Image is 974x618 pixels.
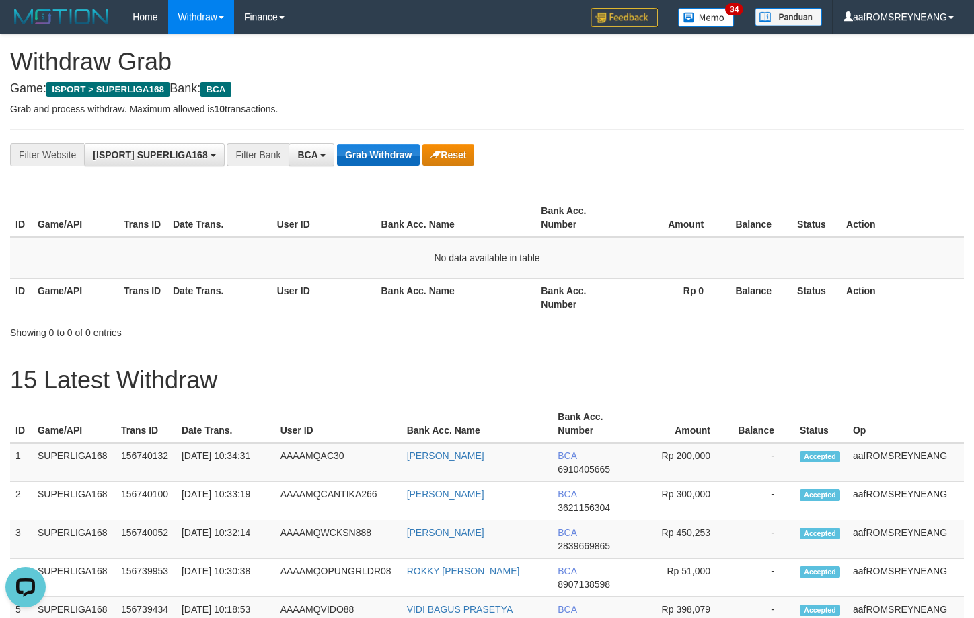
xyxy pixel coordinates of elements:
th: User ID [272,199,376,237]
td: AAAAMQOPUNGRLDR08 [275,559,402,597]
td: aafROMSREYNEANG [848,482,964,520]
a: ROKKY [PERSON_NAME] [407,565,520,576]
th: Balance [730,405,794,443]
a: [PERSON_NAME] [407,489,484,500]
a: VIDI BAGUS PRASETYA [407,604,513,615]
td: aafROMSREYNEANG [848,443,964,482]
span: Accepted [800,605,840,616]
td: 156739953 [116,559,176,597]
th: Date Trans. [176,405,275,443]
th: Bank Acc. Number [535,278,622,316]
th: Status [794,405,848,443]
th: Action [841,199,964,237]
h1: Withdraw Grab [10,48,964,75]
img: panduan.png [755,8,822,26]
td: [DATE] 10:33:19 [176,482,275,520]
th: Status [792,199,841,237]
td: 156740100 [116,482,176,520]
span: Copy 8907138598 to clipboard [558,579,610,590]
a: [PERSON_NAME] [407,527,484,538]
th: Game/API [32,199,118,237]
th: Bank Acc. Name [376,199,536,237]
a: [PERSON_NAME] [407,450,484,461]
td: 156740052 [116,520,176,559]
th: ID [10,278,32,316]
td: aafROMSREYNEANG [848,559,964,597]
span: ISPORT > SUPERLIGA168 [46,82,170,97]
button: Grab Withdraw [337,144,420,166]
th: Trans ID [116,405,176,443]
td: - [730,520,794,559]
span: BCA [558,489,576,500]
th: Bank Acc. Number [552,405,634,443]
th: Balance [724,278,792,316]
th: Bank Acc. Number [535,199,622,237]
div: Filter Bank [227,143,289,166]
img: Feedback.jpg [591,8,658,27]
td: - [730,482,794,520]
img: Button%20Memo.svg [678,8,735,27]
span: 34 [725,3,743,15]
td: - [730,443,794,482]
span: [ISPORT] SUPERLIGA168 [93,149,207,160]
td: SUPERLIGA168 [32,559,116,597]
th: Date Trans. [167,199,272,237]
span: BCA [558,527,576,538]
th: Trans ID [118,278,167,316]
p: Grab and process withdraw. Maximum allowed is transactions. [10,102,964,116]
span: Accepted [800,451,840,462]
th: Amount [622,199,724,237]
span: BCA [558,450,576,461]
button: [ISPORT] SUPERLIGA168 [84,143,224,166]
th: Game/API [32,278,118,316]
span: BCA [558,604,576,615]
td: Rp 450,253 [634,520,730,559]
td: Rp 200,000 [634,443,730,482]
th: User ID [272,278,376,316]
div: Showing 0 to 0 of 0 entries [10,320,396,339]
span: BCA [297,149,317,160]
td: AAAAMQAC30 [275,443,402,482]
th: ID [10,405,32,443]
span: Accepted [800,566,840,578]
td: - [730,559,794,597]
td: SUPERLIGA168 [32,443,116,482]
td: [DATE] 10:30:38 [176,559,275,597]
td: [DATE] 10:34:31 [176,443,275,482]
th: Rp 0 [622,278,724,316]
span: Accepted [800,489,840,501]
th: User ID [275,405,402,443]
td: 2 [10,482,32,520]
td: [DATE] 10:32:14 [176,520,275,559]
th: Balance [724,199,792,237]
th: Bank Acc. Name [376,278,536,316]
button: Open LiveChat chat widget [5,5,46,46]
th: Date Trans. [167,278,272,316]
td: SUPERLIGA168 [32,482,116,520]
span: Copy 3621156304 to clipboard [558,502,610,513]
img: MOTION_logo.png [10,7,112,27]
th: Bank Acc. Name [402,405,553,443]
th: Action [841,278,964,316]
th: Trans ID [118,199,167,237]
th: Game/API [32,405,116,443]
h4: Game: Bank: [10,82,964,96]
th: ID [10,199,32,237]
td: AAAAMQCANTIKA266 [275,482,402,520]
span: Copy 6910405665 to clipboard [558,464,610,475]
td: 156740132 [116,443,176,482]
span: BCA [558,565,576,576]
span: Accepted [800,528,840,539]
span: Copy 2839669865 to clipboard [558,541,610,551]
td: 3 [10,520,32,559]
strong: 10 [214,104,225,114]
span: BCA [200,82,231,97]
td: 4 [10,559,32,597]
div: Filter Website [10,143,84,166]
th: Status [792,278,841,316]
td: aafROMSREYNEANG [848,520,964,559]
td: No data available in table [10,237,964,279]
th: Amount [634,405,730,443]
td: SUPERLIGA168 [32,520,116,559]
button: Reset [422,144,474,166]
